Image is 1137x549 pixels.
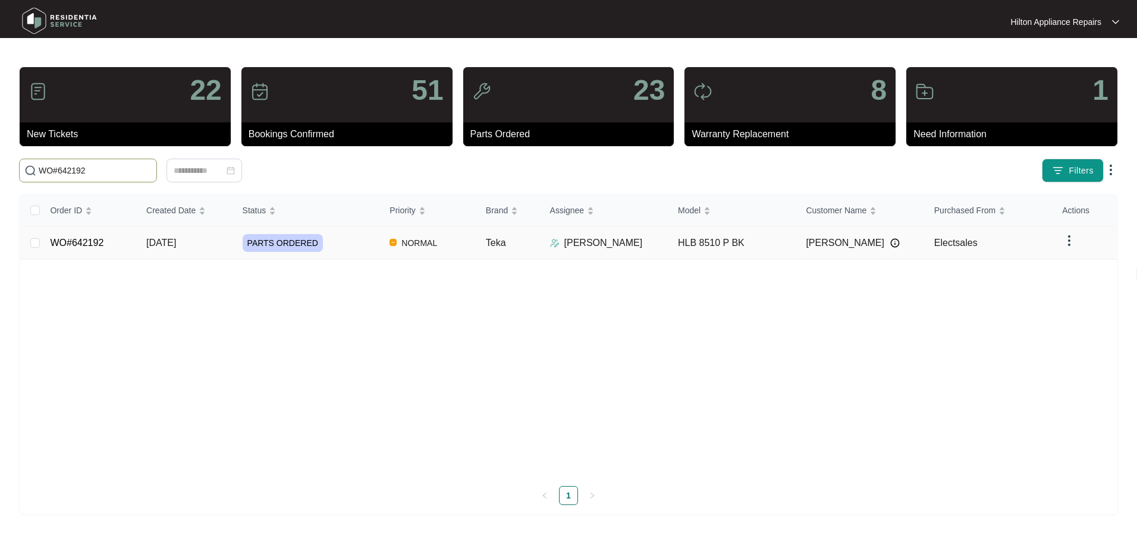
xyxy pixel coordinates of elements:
[476,195,541,226] th: Brand
[486,238,506,248] span: Teka
[668,195,796,226] th: Model
[913,127,1117,141] p: Need Information
[633,76,665,105] p: 23
[412,76,443,105] p: 51
[190,76,221,105] p: 22
[806,204,866,217] span: Customer Name
[1042,159,1104,182] button: filter iconFilters
[146,204,196,217] span: Created Date
[249,127,453,141] p: Bookings Confirmed
[678,204,701,217] span: Model
[692,127,896,141] p: Warranty Replacement
[796,195,924,226] th: Customer Name
[550,204,585,217] span: Assignee
[668,226,796,260] td: HLB 8510 P BK
[486,204,508,217] span: Brand
[541,492,548,499] span: left
[472,82,491,101] img: icon
[470,127,674,141] p: Parts Ordered
[18,3,101,39] img: residentia service logo
[50,204,82,217] span: Order ID
[934,204,995,217] span: Purchased From
[397,236,442,250] span: NORMAL
[1053,195,1117,226] th: Actions
[1104,163,1118,177] img: dropdown arrow
[806,236,884,250] span: [PERSON_NAME]
[1010,16,1101,28] p: Hilton Appliance Repairs
[915,82,934,101] img: icon
[29,82,48,101] img: icon
[560,487,577,504] a: 1
[243,234,323,252] span: PARTS ORDERED
[390,239,397,246] img: Vercel Logo
[693,82,712,101] img: icon
[564,236,643,250] p: [PERSON_NAME]
[1092,76,1108,105] p: 1
[27,127,231,141] p: New Tickets
[39,164,152,177] input: Search by Order Id, Assignee Name, Customer Name, Brand and Model
[583,486,602,505] li: Next Page
[550,238,560,248] img: Assigner Icon
[1062,234,1076,248] img: dropdown arrow
[50,238,103,248] a: WO#642192
[925,195,1053,226] th: Purchased From
[541,195,668,226] th: Assignee
[934,238,978,248] span: Electsales
[1069,165,1094,177] span: Filters
[535,486,554,505] button: left
[583,486,602,505] button: right
[243,204,266,217] span: Status
[380,195,476,226] th: Priority
[40,195,137,226] th: Order ID
[233,195,381,226] th: Status
[559,486,578,505] li: 1
[890,238,900,248] img: Info icon
[146,238,176,248] span: [DATE]
[535,486,554,505] li: Previous Page
[1112,19,1119,25] img: dropdown arrow
[1052,165,1064,176] img: filter icon
[589,492,596,499] span: right
[137,195,233,226] th: Created Date
[250,82,269,101] img: icon
[24,165,36,176] img: search-icon
[871,76,887,105] p: 8
[390,204,416,217] span: Priority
